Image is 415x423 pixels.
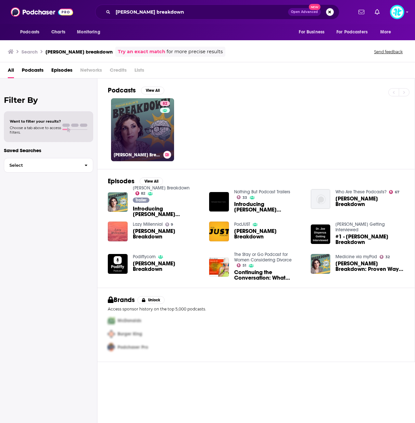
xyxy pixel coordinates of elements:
img: Introducing Mayim Bialik's Breakdown (via Mayim Bialik's Breakdown) [209,192,229,212]
a: #1 - Mayim Bialik's Breakdown [335,234,404,245]
span: McDonalds [118,318,141,323]
img: Podchaser - Follow, Share and Rate Podcasts [11,6,73,18]
a: 67 [389,190,399,194]
span: Podcasts [20,28,39,37]
span: #1 - [PERSON_NAME] Breakdown [335,234,404,245]
a: Mayim Bialik's Breakdown: Proven Ways To Heal, Find Purpose & Expand Consciousness to Change Your... [311,254,331,274]
div: Search podcasts, credits, & more... [95,5,339,19]
a: Introducing Mayim Bialik's Breakdown [133,206,202,217]
a: Introducing Mayim Bialik's Breakdown (via Mayim Bialik's Breakdown) [234,201,303,212]
span: Continuing the Conversation: What [PERSON_NAME] Breakdown Brought Up With Guest [PERSON_NAME] [234,270,303,281]
span: For Business [299,28,324,37]
span: Introducing [PERSON_NAME] Breakdown (via [PERSON_NAME] Breakdown) [234,201,303,212]
span: 82 [141,192,145,195]
a: PodJUST [234,222,250,227]
span: Trailer [135,198,146,202]
a: Mayim Bialik's Breakdown [335,196,404,207]
a: PodcastsView All [108,86,164,94]
img: Continuing the Conversation: What Mayim Bialik’s Breakdown Brought Up With Guest Quinn Otrera [209,257,229,277]
span: 32 [385,256,390,259]
button: open menu [72,26,108,38]
a: All [8,65,14,78]
span: Introducing [PERSON_NAME] Breakdown [133,206,202,217]
span: Networks [80,65,102,78]
button: Send feedback [372,49,405,54]
button: Open AdvancedNew [288,8,321,16]
span: Credits [110,65,127,78]
button: open menu [332,26,377,38]
a: 33 [237,195,247,199]
span: Want to filter your results? [10,119,61,124]
span: [PERSON_NAME] Breakdown [133,228,202,239]
span: New [309,4,321,10]
span: Monitoring [77,28,100,37]
button: open menu [16,26,48,38]
a: 9 [165,223,173,226]
a: Dr. Joe Dispenza Getting Interviewed [335,222,385,233]
img: First Pro Logo [105,314,118,327]
a: Episodes [51,65,72,78]
span: for more precise results [167,48,223,55]
span: Open Advanced [291,10,318,14]
a: Mayim Bialik's Breakdown [234,228,303,239]
span: 9 [171,223,173,226]
button: View All [141,87,164,94]
span: Select [4,163,79,167]
input: Search podcasts, credits, & more... [113,7,288,17]
a: The Stay or Go Podcast for Women Considering Divorce [234,252,292,263]
img: #1 - Mayim Bialik's Breakdown [311,224,331,244]
a: Podcasts [22,65,44,78]
span: Lists [134,65,144,78]
h3: [PERSON_NAME] Breakdown [114,152,161,158]
a: 51 [237,263,246,267]
img: Introducing Mayim Bialik's Breakdown [108,192,128,212]
a: Lazy Millennial [133,222,163,227]
a: 82[PERSON_NAME] Breakdown [111,98,174,161]
h3: [PERSON_NAME] breakdown [45,49,113,55]
a: Show notifications dropdown [356,6,367,18]
h2: Brands [108,296,135,304]
button: Select [4,158,93,173]
span: 33 [243,196,247,199]
img: Third Pro Logo [105,341,118,354]
a: EpisodesView All [108,177,163,185]
img: Mayim Bialik's Breakdown [209,222,229,241]
h2: Episodes [108,177,134,185]
h2: Filter By [4,95,93,105]
a: Mayim Bialik's Breakdown [133,228,202,239]
a: Try an exact match [118,48,165,55]
button: Unlock [137,296,165,304]
a: 32 [380,255,390,259]
h3: Search [21,49,38,55]
a: Charts [47,26,69,38]
button: open menu [376,26,399,38]
a: Nothing But Podcast Trailers [234,189,290,195]
a: Mayim Bialik's Breakdown: Proven Ways To Heal, Find Purpose & Expand Consciousness to Change Your... [335,261,404,272]
p: Saved Searches [4,147,93,153]
span: Logged in as ImpactTheory [390,5,404,19]
span: For Podcasters [336,28,368,37]
img: User Profile [390,5,404,19]
span: Podchaser Pro [118,344,148,350]
a: Continuing the Conversation: What Mayim Bialik’s Breakdown Brought Up With Guest Quinn Otrera [234,270,303,281]
img: Second Pro Logo [105,327,118,341]
img: Mayim Bialik's Breakdown [108,254,128,274]
span: 82 [163,101,167,107]
img: Mayim Bialik's Breakdown [311,189,331,209]
span: [PERSON_NAME] Breakdown [234,228,303,239]
img: Mayim Bialik's Breakdown [108,222,128,241]
a: Medicine via myPod [335,254,377,260]
button: View All [140,177,163,185]
a: 82 [135,191,145,195]
a: Mayim Bialik's Breakdown [133,261,202,272]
